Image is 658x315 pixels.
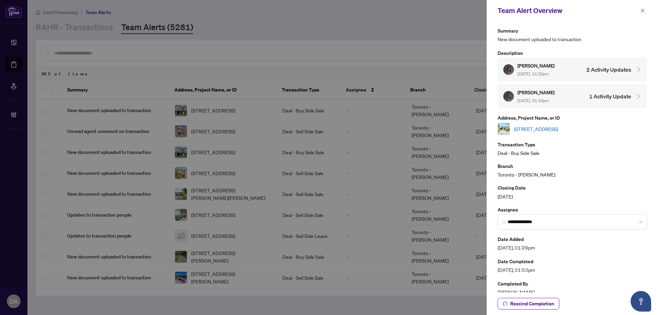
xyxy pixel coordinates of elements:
[517,62,556,70] h5: [PERSON_NAME]
[498,257,647,265] p: Date Completed
[498,27,647,35] p: Summary
[589,92,631,100] h4: 1 Activity Update
[498,141,647,157] div: Deal - Buy Side Sale
[498,58,647,82] div: Profile Icon[PERSON_NAME] [DATE], 01:20pm2 Activity Updates
[498,280,647,288] p: Completed By
[498,162,647,170] p: Branch
[635,66,642,73] span: collapsed
[498,184,647,200] div: [DATE]
[498,123,510,135] img: thumbnail-img
[635,93,642,99] span: collapsed
[498,235,647,243] p: Date Added
[502,220,506,224] img: search_icon
[498,162,647,178] div: Toronto - [PERSON_NAME]
[498,141,647,148] p: Transaction Type
[498,288,647,296] span: [PERSON_NAME]
[503,301,508,306] span: undo
[631,291,651,312] button: Open asap
[498,244,647,252] span: [DATE], 01:29pm
[514,125,558,133] a: [STREET_ADDRESS]
[498,114,647,122] p: Address, Project Name, or ID
[498,35,647,43] span: New document uploaded to transaction
[640,8,645,13] span: close
[517,71,549,76] span: [DATE], 01:20pm
[498,206,647,214] p: Assignee
[586,65,631,74] h4: 2 Activity Updates
[498,184,647,192] p: Closing Date
[517,88,556,96] h5: [PERSON_NAME]
[639,220,643,224] span: close
[498,266,647,274] span: [DATE], 01:53pm
[498,49,647,57] p: Description
[498,5,638,16] div: Team Alert Overview
[503,91,514,101] img: Profile Icon
[510,298,554,309] span: Rescind Completion
[498,298,559,310] button: Rescind Completion
[517,98,549,103] span: [DATE], 01:19pm
[498,84,647,108] div: Profile Icon[PERSON_NAME] [DATE], 01:19pm1 Activity Update
[503,64,514,75] img: Profile Icon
